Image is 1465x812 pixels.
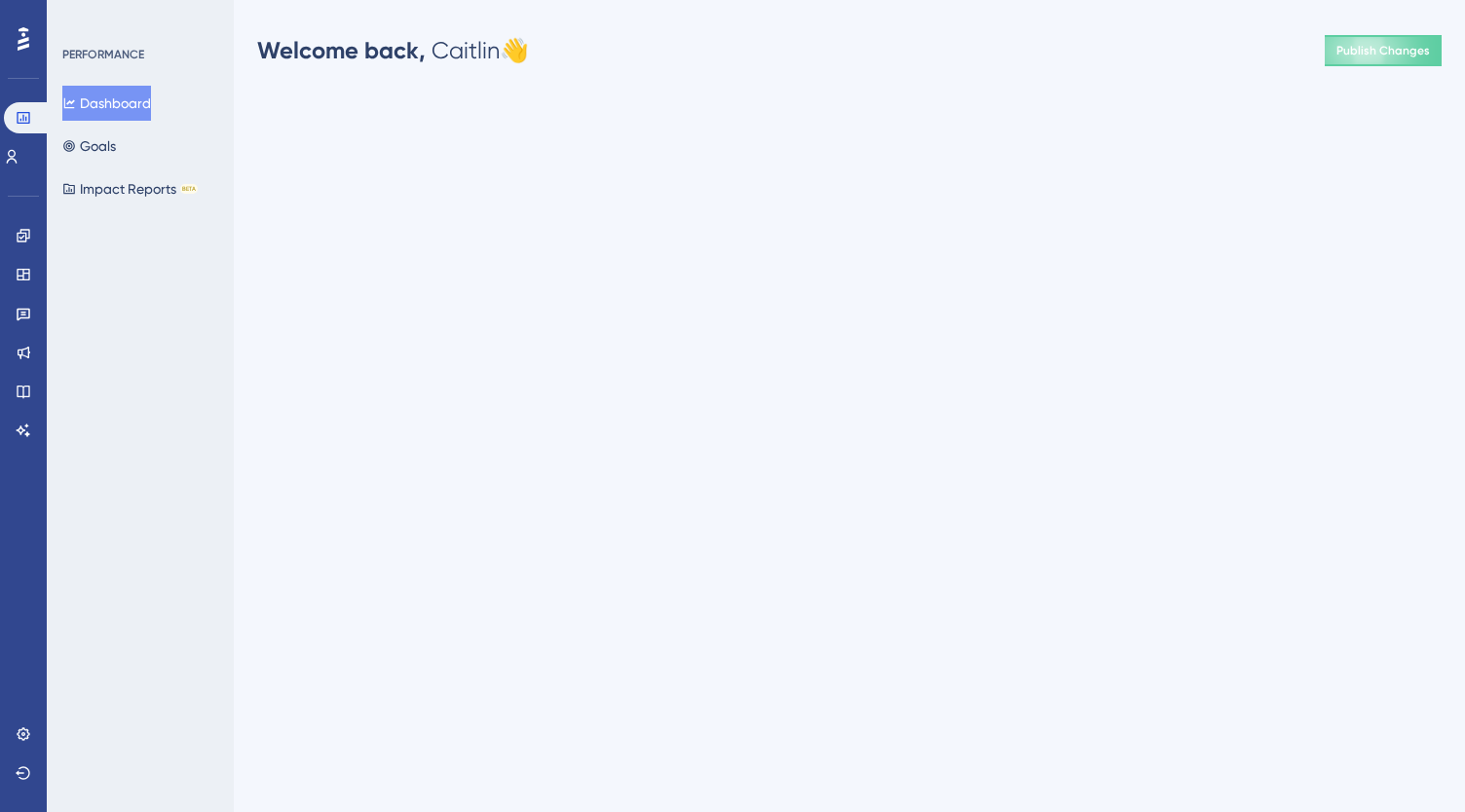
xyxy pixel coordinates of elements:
[180,184,198,194] div: BETA
[62,171,198,206] button: Impact ReportsBETA
[62,129,116,164] button: Goals
[62,47,144,62] div: PERFORMANCE
[1336,43,1430,58] span: Publish Changes
[1325,35,1442,66] button: Publish Changes
[62,86,151,121] button: Dashboard
[257,35,529,66] div: Caitlin 👋
[257,36,426,64] span: Welcome back,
